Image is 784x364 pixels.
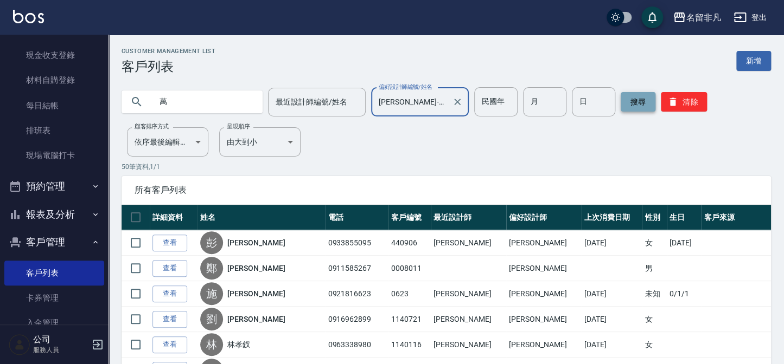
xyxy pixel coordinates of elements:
a: 新增 [736,51,771,71]
td: [DATE] [582,230,642,256]
th: 姓名 [197,205,325,230]
span: 所有客戶列表 [135,185,758,196]
a: 查看 [152,336,187,353]
a: 查看 [152,235,187,251]
td: 0963338980 [325,332,388,357]
td: [PERSON_NAME] [506,332,582,357]
td: [DATE] [582,332,642,357]
td: 0008011 [388,256,431,281]
div: 施 [200,282,223,305]
td: 1140721 [388,307,431,332]
label: 呈現順序 [227,122,250,131]
img: Logo [13,10,44,23]
td: 0921816623 [325,281,388,307]
a: 卡券管理 [4,285,104,310]
th: 生日 [667,205,702,230]
a: 現金收支登錄 [4,43,104,68]
td: [PERSON_NAME] [506,281,582,307]
a: 入金管理 [4,310,104,335]
input: 搜尋關鍵字 [152,87,254,116]
h3: 客戶列表 [122,59,215,74]
td: 未知 [642,281,666,307]
a: [PERSON_NAME] [227,237,285,248]
th: 客戶編號 [388,205,431,230]
a: 林孝釵 [227,339,250,350]
th: 上次消費日期 [582,205,642,230]
td: [PERSON_NAME] [506,230,582,256]
div: 劉 [200,308,223,330]
div: 林 [200,333,223,356]
td: 0916962899 [325,307,388,332]
th: 詳細資料 [150,205,197,230]
a: [PERSON_NAME] [227,314,285,324]
a: [PERSON_NAME] [227,263,285,274]
a: 材料自購登錄 [4,68,104,93]
td: [DATE] [582,307,642,332]
img: Person [9,334,30,355]
button: 搜尋 [621,92,655,112]
a: 查看 [152,260,187,277]
button: save [641,6,663,28]
td: [PERSON_NAME] [431,307,506,332]
button: 登出 [729,8,771,28]
h5: 公司 [33,334,88,345]
button: 預約管理 [4,172,104,200]
p: 50 筆資料, 1 / 1 [122,162,771,172]
a: 現場電腦打卡 [4,143,104,168]
td: [DATE] [667,230,702,256]
th: 客戶來源 [702,205,771,230]
button: 名留非凡 [668,6,725,29]
td: 女 [642,230,666,256]
a: 查看 [152,285,187,302]
td: 0911585267 [325,256,388,281]
th: 偏好設計師 [506,205,582,230]
td: [PERSON_NAME] [431,332,506,357]
td: [PERSON_NAME] [506,256,582,281]
td: 男 [642,256,666,281]
div: 鄭 [200,257,223,279]
div: 依序最後編輯時間 [127,127,208,157]
td: [PERSON_NAME] [431,281,506,307]
td: 1140116 [388,332,431,357]
button: 清除 [661,92,707,112]
label: 偏好設計師編號/姓名 [379,83,432,91]
th: 性別 [642,205,666,230]
a: 每日結帳 [4,93,104,118]
td: [PERSON_NAME] [506,307,582,332]
td: [PERSON_NAME] [431,230,506,256]
td: 440906 [388,230,431,256]
a: [PERSON_NAME] [227,288,285,299]
td: [DATE] [582,281,642,307]
td: 女 [642,307,666,332]
td: 0/1/1 [667,281,702,307]
a: 查看 [152,311,187,328]
a: 排班表 [4,118,104,143]
p: 服務人員 [33,345,88,355]
td: 0933855095 [325,230,388,256]
th: 最近設計師 [431,205,506,230]
div: 名留非凡 [686,11,721,24]
button: 客戶管理 [4,228,104,256]
a: 客戶列表 [4,261,104,285]
h2: Customer Management List [122,48,215,55]
button: Clear [450,94,465,109]
td: 0623 [388,281,431,307]
button: 報表及分析 [4,200,104,229]
td: 女 [642,332,666,357]
th: 電話 [325,205,388,230]
label: 顧客排序方式 [135,122,169,131]
div: 彭 [200,231,223,254]
div: 由大到小 [219,127,301,157]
